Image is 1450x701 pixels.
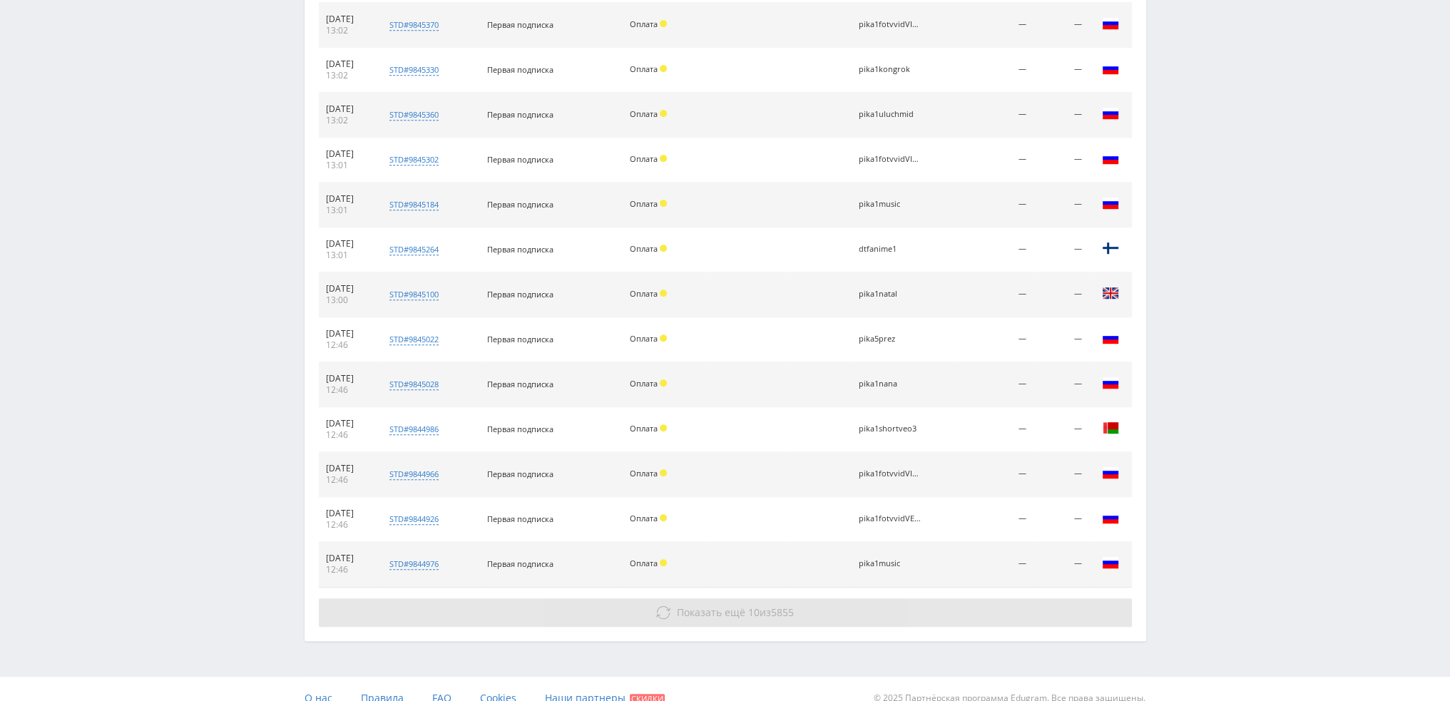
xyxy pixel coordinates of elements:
[660,334,667,342] span: Холд
[660,155,667,162] span: Холд
[326,14,369,25] div: [DATE]
[660,559,667,566] span: Холд
[859,110,923,119] div: pika1uluchmid
[959,3,1033,48] td: —
[1033,317,1089,362] td: —
[326,238,369,250] div: [DATE]
[748,605,760,619] span: 10
[859,559,923,568] div: pika1music
[630,108,658,119] span: Оплата
[1102,15,1119,32] img: rus.png
[487,513,553,524] span: Первая подписка
[959,183,1033,227] td: —
[1033,362,1089,407] td: —
[389,334,439,345] div: std#9845022
[1102,554,1119,571] img: rus.png
[326,519,369,531] div: 12:46
[1033,93,1089,138] td: —
[326,148,369,160] div: [DATE]
[959,48,1033,93] td: —
[959,452,1033,497] td: —
[326,115,369,126] div: 13:02
[1033,407,1089,452] td: —
[1102,240,1119,257] img: fin.png
[326,295,369,306] div: 13:00
[660,379,667,387] span: Холд
[326,553,369,564] div: [DATE]
[859,514,923,523] div: pika1fotvvidVEO3
[326,25,369,36] div: 13:02
[1102,105,1119,122] img: rus.png
[630,63,658,74] span: Оплата
[389,199,439,210] div: std#9845184
[319,598,1132,627] button: Показать ещё 10из5855
[1102,150,1119,167] img: rus.png
[326,429,369,441] div: 12:46
[1033,183,1089,227] td: —
[389,154,439,165] div: std#9845302
[660,65,667,72] span: Холд
[326,384,369,396] div: 12:46
[660,110,667,117] span: Холд
[389,469,439,480] div: std#9844966
[859,20,923,29] div: pika1fotvvidVIDGEN
[630,288,658,299] span: Оплата
[660,514,667,521] span: Холд
[326,283,369,295] div: [DATE]
[487,199,553,210] span: Первая подписка
[326,160,369,171] div: 13:01
[326,373,369,384] div: [DATE]
[487,244,553,255] span: Первая подписка
[859,200,923,209] div: pika1music
[487,154,553,165] span: Первая подписка
[1033,3,1089,48] td: —
[326,339,369,351] div: 12:46
[859,469,923,479] div: pika1fotvvidVIDGEN
[326,70,369,81] div: 13:02
[389,64,439,76] div: std#9845330
[660,290,667,297] span: Холд
[326,463,369,474] div: [DATE]
[389,244,439,255] div: std#9845264
[1102,419,1119,436] img: blr.png
[326,103,369,115] div: [DATE]
[389,289,439,300] div: std#9845100
[326,58,369,70] div: [DATE]
[859,334,923,344] div: pika5prez
[630,468,658,479] span: Оплата
[1033,48,1089,93] td: —
[487,19,553,30] span: Первая подписка
[1102,195,1119,212] img: rus.png
[630,558,658,568] span: Оплата
[487,379,553,389] span: Первая подписка
[1033,138,1089,183] td: —
[326,474,369,486] div: 12:46
[1102,464,1119,481] img: rus.png
[326,418,369,429] div: [DATE]
[859,424,923,434] div: pika1shortveo3
[771,605,794,619] span: 5855
[487,469,553,479] span: Первая подписка
[660,469,667,476] span: Холд
[630,153,658,164] span: Оплата
[959,138,1033,183] td: —
[487,424,553,434] span: Первая подписка
[630,513,658,523] span: Оплата
[487,558,553,569] span: Первая подписка
[389,513,439,525] div: std#9844926
[1033,452,1089,497] td: —
[630,423,658,434] span: Оплата
[1033,227,1089,272] td: —
[660,20,667,27] span: Холд
[326,508,369,519] div: [DATE]
[487,64,553,75] span: Первая подписка
[326,328,369,339] div: [DATE]
[677,605,745,619] span: Показать ещё
[1033,272,1089,317] td: —
[959,542,1033,587] td: —
[677,605,794,619] span: из
[1102,60,1119,77] img: rus.png
[630,378,658,389] span: Оплата
[859,155,923,164] div: pika1fotvvidVIDGEN
[859,65,923,74] div: pika1kongrok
